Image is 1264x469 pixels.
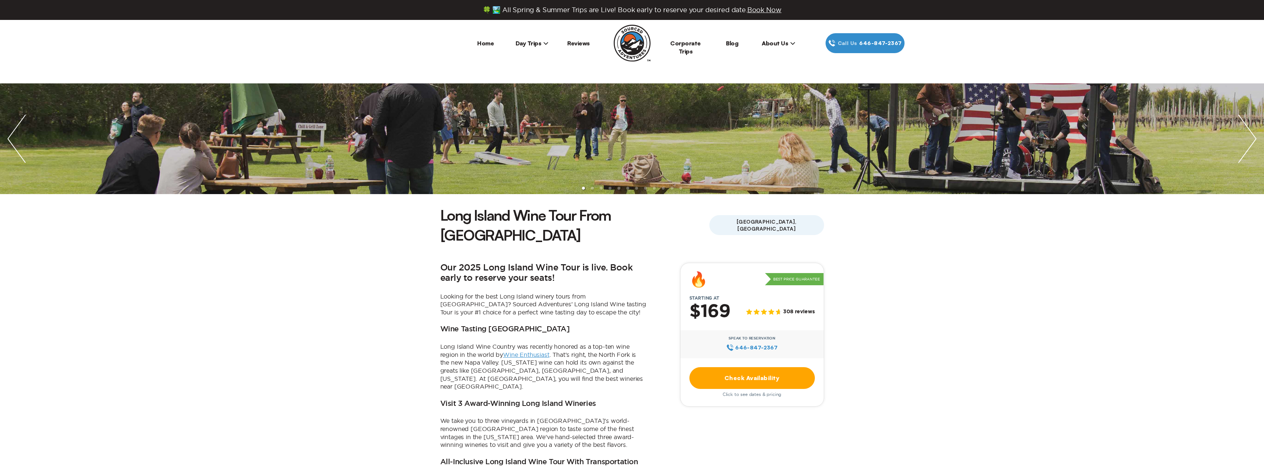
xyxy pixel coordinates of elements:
[567,39,590,47] a: Reviews
[617,187,620,190] li: slide item 5
[689,367,815,389] a: Check Availability
[826,33,905,53] a: Call Us646‍-847‍-2367
[653,187,656,190] li: slide item 9
[679,187,682,190] li: slide item 12
[440,343,647,391] p: Long Island Wine Country was recently honored as a top-ten wine region in the world by . That’s r...
[440,263,647,284] h2: Our 2025 Long Island Wine Tour is live. Book early to reserve your seats!
[689,272,708,287] div: 🔥
[440,400,596,408] h3: Visit 3 Award-Winning Long Island Wineries
[609,187,612,190] li: slide item 4
[440,293,647,317] p: Looking for the best Long Island winery tours from [GEOGRAPHIC_DATA]? Sourced Adventures’ Long Is...
[783,309,814,315] span: 308 reviews
[600,187,603,190] li: slide item 3
[726,344,778,352] a: 646‍-847‍-2367
[440,325,570,334] h3: Wine Tasting [GEOGRAPHIC_DATA]
[762,39,795,47] span: About Us
[709,215,824,235] span: [GEOGRAPHIC_DATA], [GEOGRAPHIC_DATA]
[614,25,651,62] img: Sourced Adventures company logo
[635,187,638,190] li: slide item 7
[670,39,701,55] a: Corporate Trips
[681,296,728,301] span: Starting at
[503,351,550,358] a: Wine Enthusiast
[440,205,709,245] h1: Long Island Wine Tour From [GEOGRAPHIC_DATA]
[836,39,860,47] span: Call Us
[662,187,665,190] li: slide item 10
[644,187,647,190] li: slide item 8
[591,187,594,190] li: slide item 2
[582,187,585,190] li: slide item 1
[1231,83,1264,194] img: next slide / item
[859,39,902,47] span: 646‍-847‍-2367
[483,6,782,14] span: 🍀 🏞️ All Spring & Summer Trips are Live! Book early to reserve your desired date.
[747,6,782,13] span: Book Now
[477,39,494,47] a: Home
[671,187,674,190] li: slide item 11
[689,302,730,321] h2: $169
[723,392,782,397] span: Click to see dates & pricing
[765,273,824,286] p: Best Price Guarantee
[735,344,778,352] span: 646‍-847‍-2367
[726,39,738,47] a: Blog
[729,336,775,341] span: Speak to Reservation
[440,417,647,449] p: We take you to three vineyards in [GEOGRAPHIC_DATA]’s world-renowned [GEOGRAPHIC_DATA] region to ...
[440,458,638,467] h3: All-Inclusive Long Island Wine Tour With Transportation
[626,187,629,190] li: slide item 6
[516,39,549,47] span: Day Trips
